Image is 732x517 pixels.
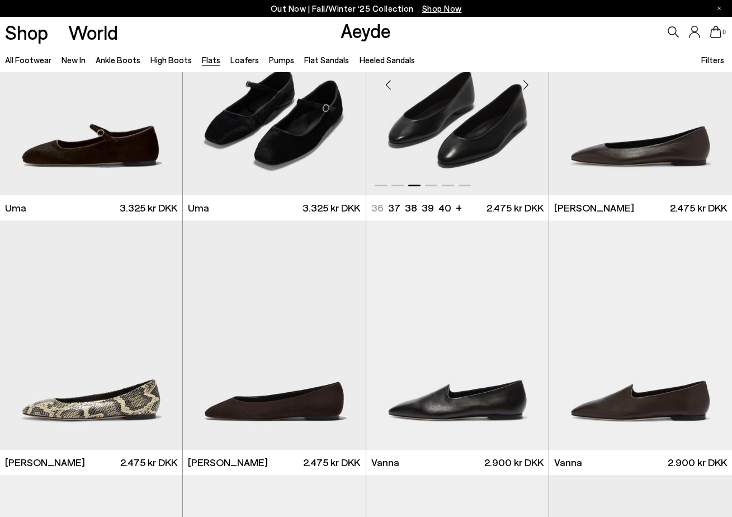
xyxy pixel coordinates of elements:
a: Vanna 2.900 kr DKK [366,450,549,475]
a: Loafers [230,55,259,65]
span: 2.475 kr DKK [487,201,544,215]
li: 40 [438,201,451,215]
span: 3.325 kr DKK [303,201,360,215]
span: 3.325 kr DKK [120,201,177,215]
a: 36 37 38 39 40 + 2.475 kr DKK [366,195,549,220]
li: 38 [405,201,417,215]
a: 0 [710,26,721,38]
span: Filters [701,55,724,65]
li: 39 [422,201,434,215]
span: Navigate to /collections/new-in [422,3,462,13]
a: High Boots [150,55,192,65]
a: Ankle Boots [96,55,140,65]
span: [PERSON_NAME] [5,455,85,469]
a: Flats [202,55,220,65]
span: Vanna [554,455,582,469]
div: Next slide [509,68,543,101]
a: Shop [5,22,48,42]
ul: variant [371,201,448,215]
span: Uma [5,201,26,215]
span: 0 [721,29,727,35]
a: New In [62,55,86,65]
li: + [456,200,462,215]
span: Uma [188,201,209,215]
a: Uma 3.325 kr DKK [183,195,365,220]
a: Aeyde [341,18,391,42]
span: 2.475 kr DKK [670,201,727,215]
img: Vanna Almond-Toe Loafers [366,220,549,450]
a: [PERSON_NAME] 2.475 kr DKK [183,450,365,475]
a: All Footwear [5,55,51,65]
div: Previous slide [372,68,405,101]
span: [PERSON_NAME] [188,455,268,469]
a: Vanna 2.900 kr DKK [549,450,732,475]
span: [PERSON_NAME] [554,201,634,215]
a: Flat Sandals [304,55,349,65]
span: 2.475 kr DKK [120,455,177,469]
span: 2.900 kr DKK [484,455,544,469]
p: Out Now | Fall/Winter ‘25 Collection [271,2,462,16]
img: Ellie Suede Almond-Toe Flats [183,220,365,450]
a: World [68,22,118,42]
span: 2.475 kr DKK [303,455,360,469]
img: Vanna Almond-Toe Loafers [549,220,732,450]
a: Pumps [269,55,294,65]
a: Heeled Sandals [360,55,415,65]
a: [PERSON_NAME] 2.475 kr DKK [549,195,732,220]
span: Vanna [371,455,399,469]
span: 2.900 kr DKK [668,455,727,469]
li: 37 [388,201,400,215]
